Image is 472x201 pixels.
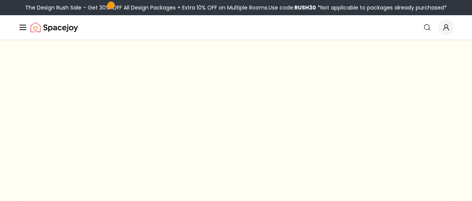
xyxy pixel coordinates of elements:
[30,20,78,35] a: Spacejoy
[294,4,316,11] b: RUSH30
[269,4,316,11] span: Use code:
[316,4,447,11] span: *Not applicable to packages already purchased*
[30,20,78,35] img: Spacejoy Logo
[25,4,447,11] div: The Design Rush Sale – Get 30% OFF All Design Packages + Extra 10% OFF on Multiple Rooms.
[18,15,454,40] nav: Global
